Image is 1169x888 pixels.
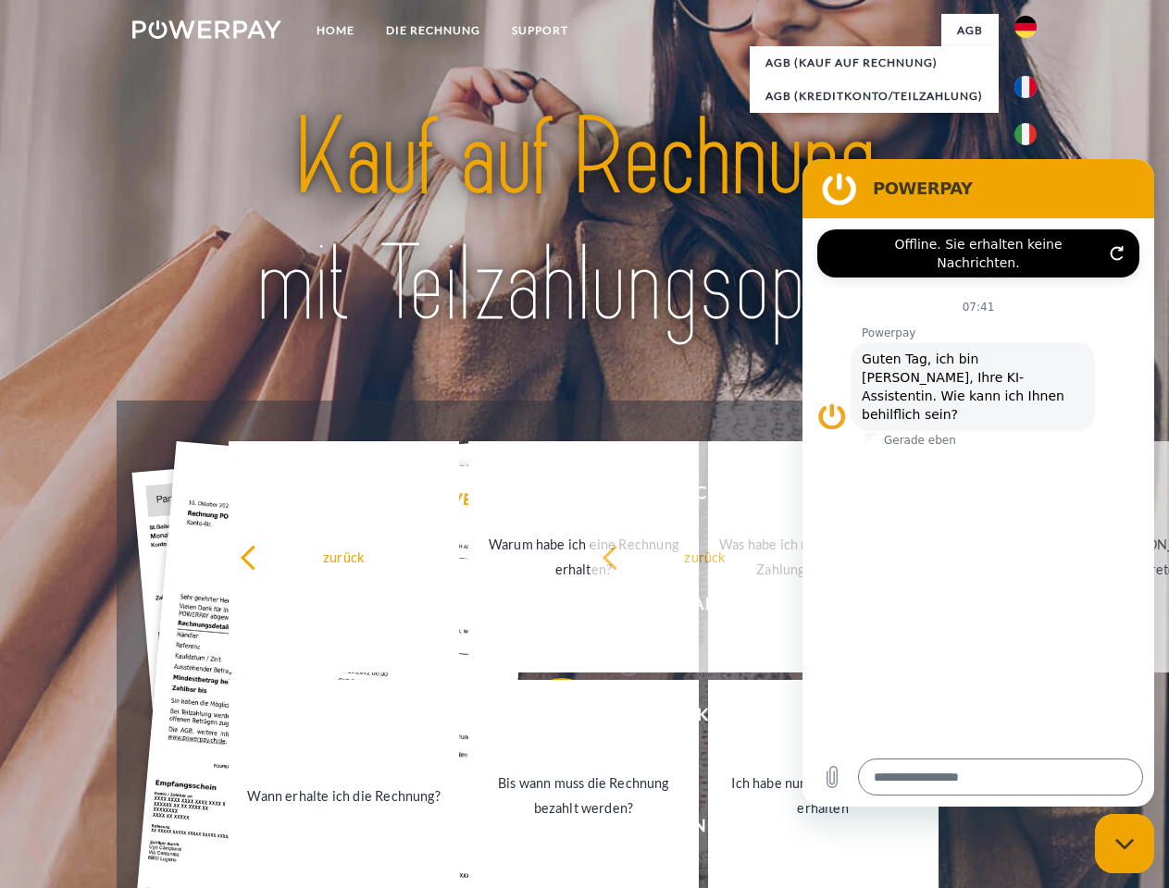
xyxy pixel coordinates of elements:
[750,46,999,80] a: AGB (Kauf auf Rechnung)
[479,771,688,820] div: Bis wann muss die Rechnung bezahlt werden?
[1014,16,1037,38] img: de
[132,20,281,39] img: logo-powerpay-white.svg
[301,14,370,47] a: Home
[370,14,496,47] a: DIE RECHNUNG
[177,89,992,354] img: title-powerpay_de.svg
[802,159,1154,807] iframe: Messaging-Fenster
[496,14,584,47] a: SUPPORT
[1095,814,1154,873] iframe: Schaltfläche zum Öffnen des Messaging-Fensters; Konversation läuft
[240,783,448,808] div: Wann erhalte ich die Rechnung?
[941,14,999,47] a: agb
[240,544,448,569] div: zurück
[1014,76,1037,98] img: fr
[719,771,927,820] div: Ich habe nur eine Teillieferung erhalten
[1014,123,1037,145] img: it
[750,80,999,113] a: AGB (Kreditkonto/Teilzahlung)
[479,532,688,582] div: Warum habe ich eine Rechnung erhalten?
[602,544,810,569] div: zurück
